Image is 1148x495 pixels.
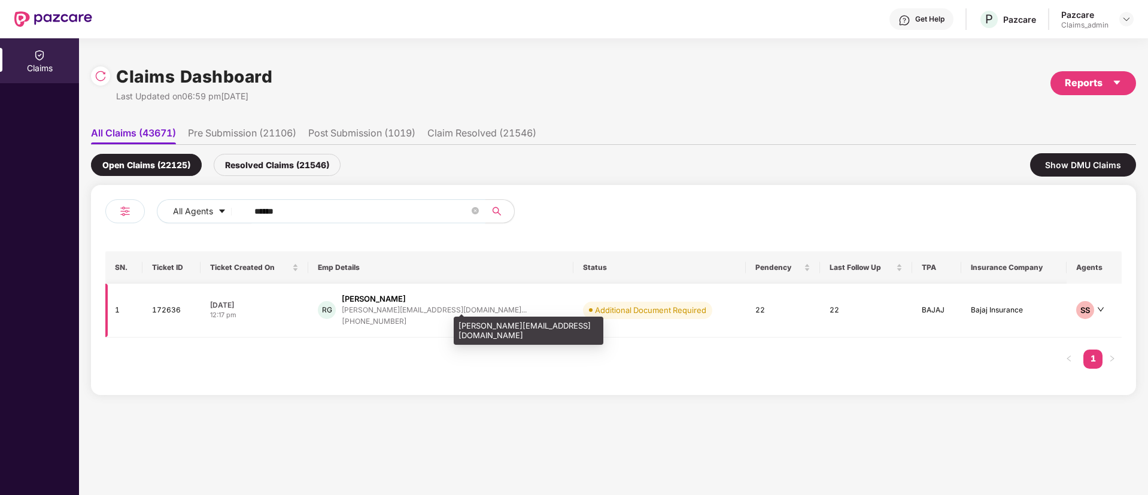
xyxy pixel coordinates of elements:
[454,317,603,345] div: [PERSON_NAME][EMAIL_ADDRESS][DOMAIN_NAME]
[898,14,910,26] img: svg+xml;base64,PHN2ZyBpZD0iSGVscC0zMngzMiIgeG1sbnM9Imh0dHA6Ly93d3cudzMub3JnLzIwMDAvc3ZnIiB3aWR0aD...
[201,251,308,284] th: Ticket Created On
[1122,14,1131,24] img: svg+xml;base64,PHN2ZyBpZD0iRHJvcGRvd24tMzJ4MzIiIHhtbG5zPSJodHRwOi8vd3d3LnczLm9yZy8yMDAwL3N2ZyIgd2...
[1108,355,1116,362] span: right
[318,301,336,319] div: RG
[746,284,820,338] td: 22
[1097,306,1104,313] span: down
[91,127,176,144] li: All Claims (43671)
[985,12,993,26] span: P
[210,263,290,272] span: Ticket Created On
[214,154,341,176] div: Resolved Claims (21546)
[105,251,142,284] th: SN.
[1061,20,1108,30] div: Claims_admin
[915,14,944,24] div: Get Help
[472,206,479,217] span: close-circle
[342,293,406,305] div: [PERSON_NAME]
[105,284,142,338] td: 1
[595,304,706,316] div: Additional Document Required
[118,204,132,218] img: svg+xml;base64,PHN2ZyB4bWxucz0iaHR0cDovL3d3dy53My5vcmcvMjAwMC9zdmciIHdpZHRoPSIyNCIgaGVpZ2h0PSIyNC...
[1103,350,1122,369] button: right
[820,284,912,338] td: 22
[472,207,479,214] span: close-circle
[157,199,252,223] button: All Agentscaret-down
[218,207,226,217] span: caret-down
[1065,75,1122,90] div: Reports
[1067,251,1122,284] th: Agents
[1059,350,1079,369] li: Previous Page
[14,11,92,27] img: New Pazcare Logo
[1061,9,1108,20] div: Pazcare
[573,251,746,284] th: Status
[91,154,202,176] div: Open Claims (22125)
[1065,355,1073,362] span: left
[342,316,527,327] div: [PHONE_NUMBER]
[210,310,299,320] div: 12:17 pm
[1076,301,1094,319] div: SS
[746,251,820,284] th: Pendency
[1030,153,1136,177] div: Show DMU Claims
[912,284,961,338] td: BAJAJ
[1103,350,1122,369] li: Next Page
[485,206,508,216] span: search
[95,70,107,82] img: svg+xml;base64,PHN2ZyBpZD0iUmVsb2FkLTMyeDMyIiB4bWxucz0iaHR0cDovL3d3dy53My5vcmcvMjAwMC9zdmciIHdpZH...
[173,205,213,218] span: All Agents
[961,251,1067,284] th: Insurance Company
[34,49,45,61] img: svg+xml;base64,PHN2ZyBpZD0iQ2xhaW0iIHhtbG5zPSJodHRwOi8vd3d3LnczLm9yZy8yMDAwL3N2ZyIgd2lkdGg9IjIwIi...
[1112,78,1122,87] span: caret-down
[308,127,415,144] li: Post Submission (1019)
[116,90,272,103] div: Last Updated on 06:59 pm[DATE]
[1003,14,1036,25] div: Pazcare
[1059,350,1079,369] button: left
[142,284,201,338] td: 172636
[308,251,573,284] th: Emp Details
[1083,350,1103,369] li: 1
[342,306,527,314] div: [PERSON_NAME][EMAIL_ADDRESS][DOMAIN_NAME]...
[1083,350,1103,368] a: 1
[912,251,961,284] th: TPA
[188,127,296,144] li: Pre Submission (21106)
[427,127,536,144] li: Claim Resolved (21546)
[485,199,515,223] button: search
[961,284,1067,338] td: Bajaj Insurance
[142,251,201,284] th: Ticket ID
[755,263,801,272] span: Pendency
[210,300,299,310] div: [DATE]
[820,251,912,284] th: Last Follow Up
[116,63,272,90] h1: Claims Dashboard
[830,263,894,272] span: Last Follow Up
